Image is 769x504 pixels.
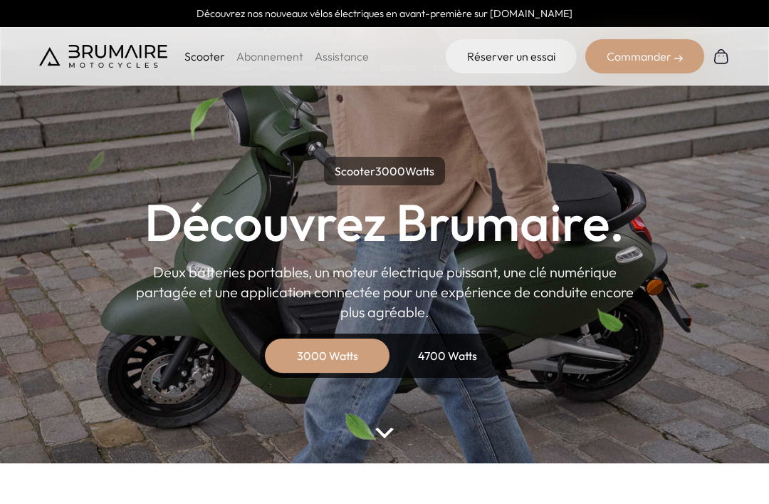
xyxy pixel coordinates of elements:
h1: Découvrez Brumaire. [145,197,624,248]
div: 4700 Watts [390,339,504,373]
p: Deux batteries portables, un moteur électrique puissant, une clé numérique partagée et une applic... [135,262,634,322]
a: Abonnement [236,49,303,63]
img: right-arrow-2.png [674,54,683,63]
img: Brumaire Motocycles [39,45,167,68]
a: Réserver un essai [446,39,577,73]
p: Scooter [184,48,225,65]
div: 3000 Watts [271,339,384,373]
img: Panier [713,48,730,65]
img: arrow-bottom.png [375,428,394,438]
div: Commander [585,39,704,73]
span: 3000 [375,164,405,178]
p: Scooter Watts [324,157,445,185]
a: Assistance [315,49,369,63]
